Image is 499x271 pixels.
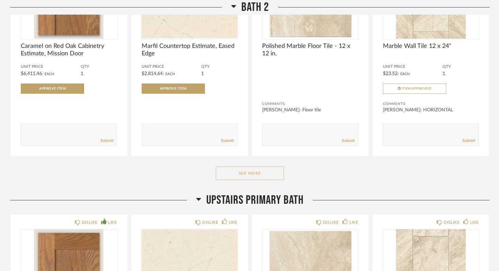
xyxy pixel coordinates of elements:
[201,64,238,70] span: QTY
[444,219,460,226] div: DISLIKE
[383,64,443,70] span: Unit Price
[163,72,175,76] span: / Each
[39,87,66,90] span: Approve Item
[262,101,358,107] div: Comments:
[216,166,284,180] button: See More
[383,71,398,76] span: $23.52
[201,71,204,76] span: 1
[142,42,238,57] span: Marfil Countertop Estimate, Eased Edge
[383,101,479,107] div: Comments:
[108,219,117,226] div: LIKE
[81,64,117,70] span: QTY
[221,138,234,144] a: Submit
[21,42,117,57] span: Caramel on Red Oak Cabinetry Estimate, Mission Door
[442,64,479,70] span: QTY
[402,87,432,90] span: Item Approved
[442,71,445,76] span: 1
[383,84,446,94] button: Item Approved
[342,138,355,144] a: Submit
[470,219,479,226] div: LIKE
[462,138,475,144] a: Submit
[202,219,218,226] div: DISLIKE
[21,64,81,70] span: Unit Price
[82,219,98,226] div: DISLIKE
[142,64,202,70] span: Unit Price
[398,72,410,76] span: / Each
[100,138,113,144] a: Submit
[323,219,339,226] div: DISLIKE
[262,42,358,57] span: Polished Marble Floor Tile - 12 x 12 in.
[160,87,187,90] span: Approve Item
[142,71,163,76] span: $2,814.64
[81,71,83,76] span: 1
[42,72,54,76] span: / Each
[383,107,479,113] div: [PERSON_NAME]: HORIZONTAL
[383,42,479,50] span: Marble Wall Tile 12 x 24"
[206,193,304,207] span: Upstairs Primary Bath
[21,84,84,94] button: Approve Item
[262,107,358,113] div: [PERSON_NAME]: Floor tile
[142,84,205,94] button: Approve Item
[349,219,358,226] div: LIKE
[229,219,238,226] div: LIKE
[21,71,42,76] span: $6,411.46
